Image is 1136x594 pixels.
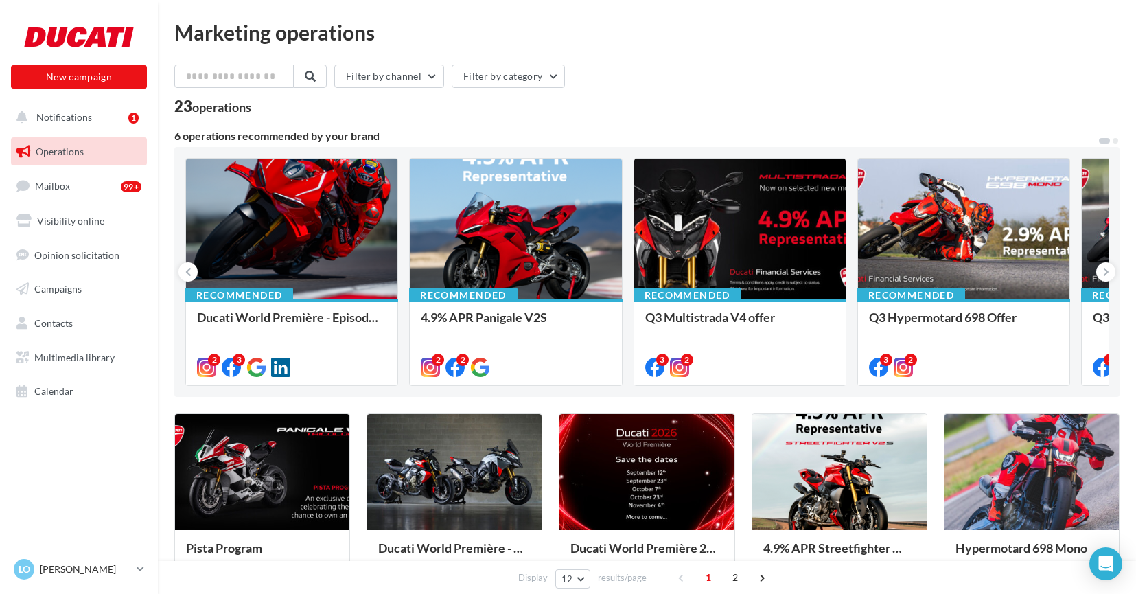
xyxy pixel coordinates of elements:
span: 1 [697,567,719,589]
div: Recommended [409,288,517,303]
span: Visibility online [37,215,104,227]
div: Recommended [857,288,965,303]
a: Mailbox99+ [8,171,150,201]
span: Opinion solicitation [34,249,119,260]
span: Multimedia library [34,352,115,363]
a: Visibility online [8,207,150,236]
span: Contacts [34,317,73,329]
div: 23 [174,99,251,114]
button: Filter by channel [334,65,444,88]
div: 2 [905,354,917,366]
a: Multimedia library [8,343,150,372]
div: 4.9% APR Streetfighter V2S [763,541,916,569]
span: Notifications [36,111,92,123]
div: 2 [681,354,693,366]
div: 1 [128,113,139,124]
a: Operations [8,137,150,166]
div: 4.9% APR Panigale V2S [421,310,610,338]
div: 3 [233,354,245,366]
span: Campaigns [34,283,82,295]
div: 3 [656,354,669,366]
div: Ducati World Première 2026 [570,541,723,569]
button: Filter by category [452,65,565,88]
button: Notifications 1 [8,103,144,132]
div: Q3 Hypermotard 698 Offer [869,310,1058,338]
div: 2 [208,354,220,366]
div: 99+ [121,181,141,192]
div: Ducati World Première - Episode 2 [197,310,386,338]
div: Recommended [634,288,741,303]
p: [PERSON_NAME] [40,562,131,576]
div: 6 operations recommended by your brand [174,130,1098,141]
a: Campaigns [8,275,150,304]
span: LO [19,562,30,576]
span: Operations [36,146,84,157]
a: LO [PERSON_NAME] [11,556,147,582]
div: Pista Program [186,541,338,569]
span: results/page [598,571,647,584]
div: Open Intercom Messenger [1089,547,1122,580]
a: Calendar [8,377,150,406]
span: 2 [724,567,746,589]
div: Q3 Multistrada V4 offer [645,310,835,338]
div: Recommended [185,288,293,303]
div: 2 [456,354,469,366]
div: operations [192,101,251,113]
span: Calendar [34,385,73,397]
div: Ducati World Première - Episode 1 [378,541,531,569]
span: Display [518,571,548,584]
div: Hypermotard 698 Mono [955,541,1108,569]
a: Contacts [8,309,150,338]
div: Marketing operations [174,22,1120,43]
button: New campaign [11,65,147,89]
div: 3 [880,354,892,366]
div: 2 [432,354,444,366]
button: 12 [555,569,590,589]
a: Opinion solicitation [8,241,150,270]
div: 3 [1104,354,1116,366]
span: Mailbox [35,180,70,192]
span: 12 [561,573,573,584]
